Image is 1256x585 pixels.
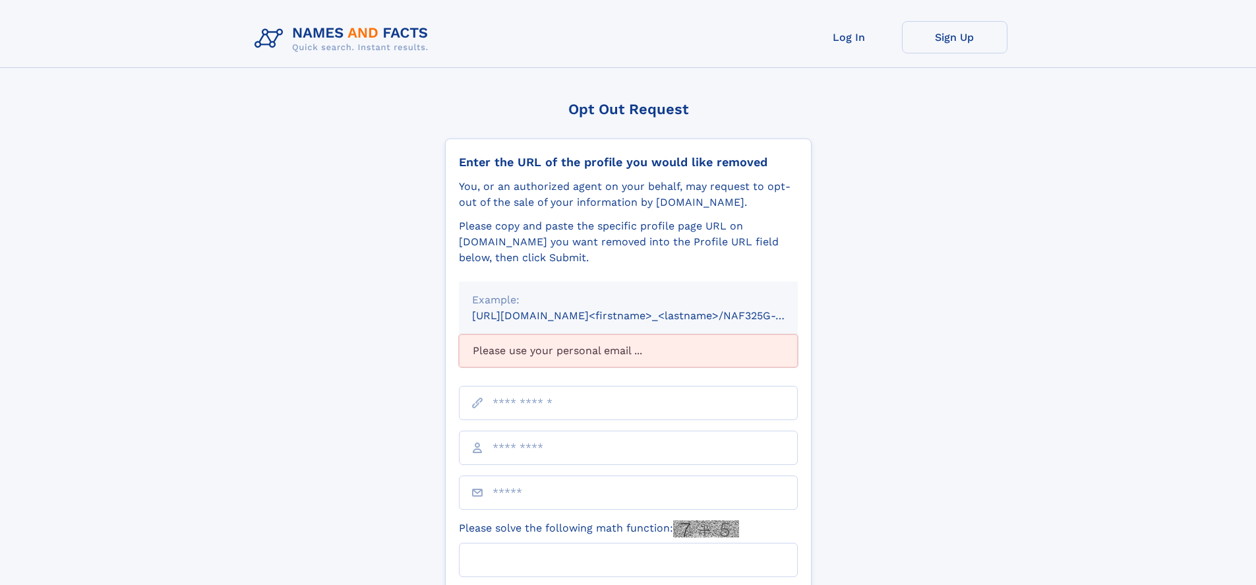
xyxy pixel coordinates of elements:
div: Please use your personal email ... [459,334,798,367]
img: Logo Names and Facts [249,21,439,57]
div: Please copy and paste the specific profile page URL on [DOMAIN_NAME] you want removed into the Pr... [459,218,798,266]
div: You, or an authorized agent on your behalf, may request to opt-out of the sale of your informatio... [459,179,798,210]
div: Enter the URL of the profile you would like removed [459,155,798,169]
a: Log In [796,21,902,53]
a: Sign Up [902,21,1007,53]
label: Please solve the following math function: [459,520,739,538]
div: Opt Out Request [445,101,812,117]
div: Example: [472,292,785,308]
small: [URL][DOMAIN_NAME]<firstname>_<lastname>/NAF325G-xxxxxxxx [472,309,823,322]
